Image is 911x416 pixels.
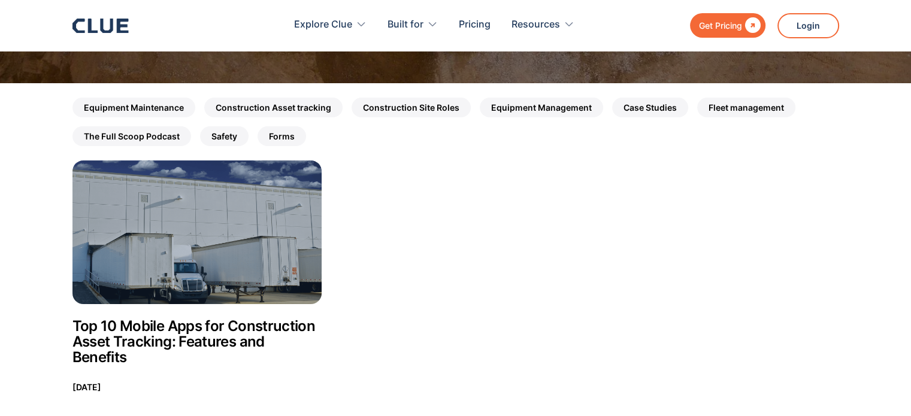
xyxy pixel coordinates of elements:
[612,98,688,117] a: Case Studies
[690,13,765,38] a: Get Pricing
[512,6,560,44] div: Resources
[72,318,322,365] h2: Top 10 Mobile Apps for Construction Asset Tracking: Features and Benefits
[388,6,423,44] div: Built for
[512,6,574,44] div: Resources
[204,98,343,117] a: Construction Asset tracking
[459,6,491,44] a: Pricing
[697,98,795,117] a: Fleet management
[352,98,471,117] a: Construction Site Roles
[72,98,195,117] a: Equipment Maintenance
[72,126,191,146] a: The Full Scoop Podcast
[72,160,322,304] img: Top 10 Mobile Apps for Construction Asset Tracking: Features and Benefits
[388,6,438,44] div: Built for
[777,13,839,38] a: Login
[200,126,249,146] a: Safety
[294,6,352,44] div: Explore Clue
[258,126,306,146] a: Forms
[742,18,761,33] div: 
[696,249,911,416] iframe: Chat Widget
[72,160,322,394] a: Top 10 Mobile Apps for Construction Asset Tracking: Features and BenefitsTop 10 Mobile Apps for C...
[294,6,367,44] div: Explore Clue
[699,18,742,33] div: Get Pricing
[72,379,101,394] p: [DATE]
[480,98,603,117] a: Equipment Management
